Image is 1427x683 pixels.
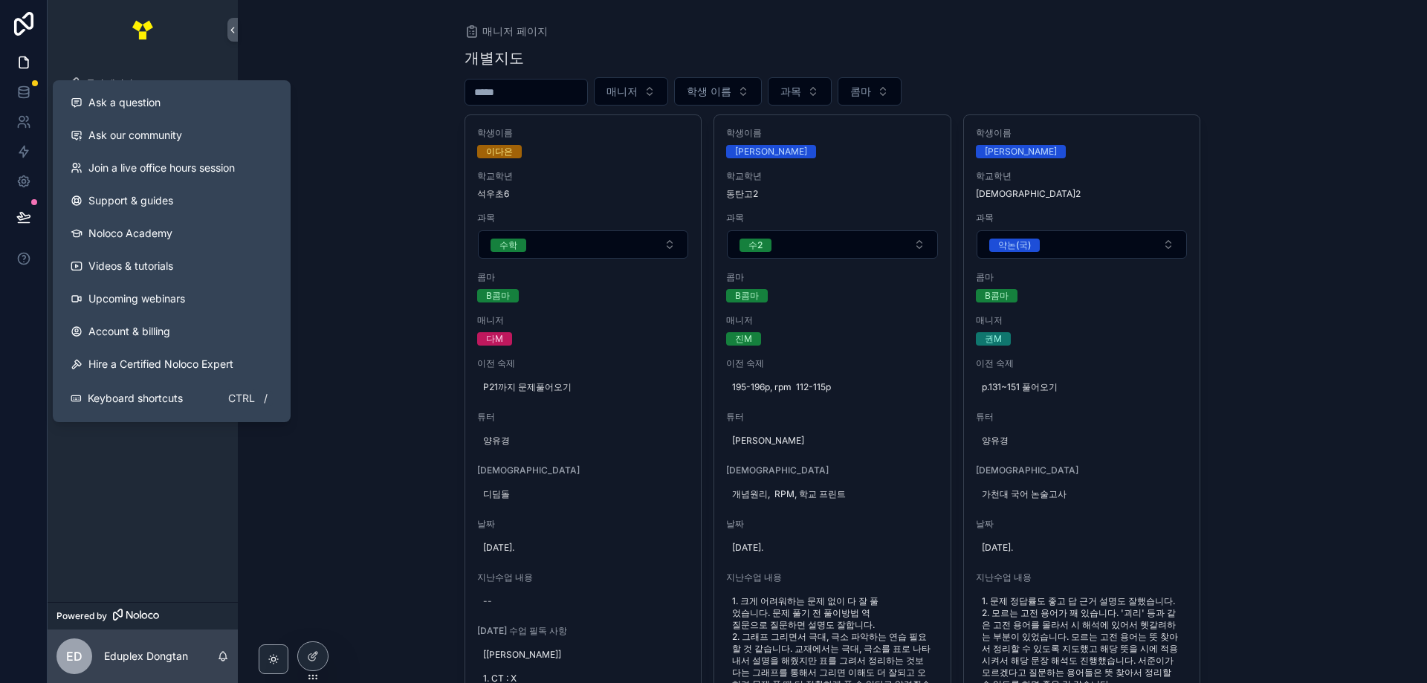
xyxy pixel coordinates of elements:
[982,542,1182,554] span: [DATE].
[477,170,690,182] span: 학교학년
[477,625,690,637] span: [DATE] 수업 필독 사항
[88,128,182,143] span: Ask our community
[976,464,1188,476] span: [DEMOGRAPHIC_DATA]
[976,357,1188,369] span: 이전 숙제
[486,289,510,302] div: B콤마
[499,239,517,252] div: 수학
[88,259,173,273] span: Videos & tutorials
[985,289,1009,302] div: B콤마
[735,332,752,346] div: 진M
[59,348,285,381] button: Hire a Certified Noloco Expert
[477,518,690,530] span: 날짜
[982,488,1182,500] span: 가천대 국어 논술고사
[732,381,933,393] span: 195-196p, rpm 112-115p
[735,145,807,158] div: [PERSON_NAME]
[88,193,173,208] span: Support & guides
[594,77,668,106] button: Select Button
[478,230,689,259] button: Select Button
[726,271,939,283] span: 콤마
[482,24,548,39] span: 매니저 페이지
[104,649,188,664] p: Eduplex Dongtan
[131,18,155,42] img: App logo
[477,357,690,369] span: 이전 숙제
[780,84,801,99] span: 과목
[48,59,238,294] div: scrollable content
[59,184,285,217] a: Support & guides
[982,381,1182,393] span: p.131~151 풀어오기
[976,518,1188,530] span: 날짜
[56,610,107,622] span: Powered by
[88,161,235,175] span: Join a live office hours session
[687,84,731,99] span: 학생 이름
[838,77,902,106] button: Select Button
[976,314,1188,326] span: 매니저
[985,145,1057,158] div: [PERSON_NAME]
[726,357,939,369] span: 이전 숙제
[59,119,285,152] a: Ask our community
[606,84,638,99] span: 매니저
[726,127,939,139] span: 학생이름
[48,602,238,629] a: Powered by
[483,595,492,607] div: --
[850,84,871,99] span: 콤마
[477,127,690,139] span: 학생이름
[726,314,939,326] span: 매니저
[977,230,1188,259] button: Select Button
[732,488,933,500] span: 개념원리, RPM, 학교 프린트
[465,48,524,68] h1: 개별지도
[726,464,939,476] span: [DEMOGRAPHIC_DATA]
[477,314,690,326] span: 매니저
[674,77,762,106] button: Select Button
[88,95,161,110] span: Ask a question
[486,332,503,346] div: 다M
[59,250,285,282] a: Videos & tutorials
[477,464,690,476] span: [DEMOGRAPHIC_DATA]
[88,226,172,241] span: Noloco Academy
[998,239,1031,252] div: 약논(국)
[726,518,939,530] span: 날짜
[59,282,285,315] a: Upcoming webinars
[477,212,690,224] span: 과목
[59,315,285,348] a: Account & billing
[259,392,271,404] span: /
[976,212,1188,224] span: 과목
[976,188,1188,200] span: [DEMOGRAPHIC_DATA]2
[477,271,690,283] span: 콤마
[483,542,684,554] span: [DATE].
[726,411,939,423] span: 튜터
[748,239,763,252] div: 수2
[86,77,133,89] span: 튜터 페이지
[477,411,690,423] span: 튜터
[726,170,939,182] span: 학교학년
[976,411,1188,423] span: 튜터
[59,381,285,416] button: Keyboard shortcutsCtrl/
[56,70,229,97] a: 튜터 페이지
[483,488,684,500] span: 디딤돌
[726,212,939,224] span: 과목
[88,391,183,406] span: Keyboard shortcuts
[727,230,938,259] button: Select Button
[88,324,170,339] span: Account & billing
[726,188,939,200] span: 동탄고2
[88,357,233,372] span: Hire a Certified Noloco Expert
[732,542,933,554] span: [DATE].
[768,77,832,106] button: Select Button
[59,86,285,119] button: Ask a question
[483,435,684,447] span: 양유경
[732,435,933,447] span: [PERSON_NAME]
[477,572,690,583] span: 지난수업 내용
[59,217,285,250] a: Noloco Academy
[477,188,690,200] span: 석우초6
[88,291,185,306] span: Upcoming webinars
[483,381,684,393] span: P21까지 문제풀어오기
[59,152,285,184] a: Join a live office hours session
[227,389,256,407] span: Ctrl
[486,145,513,158] div: 이다은
[976,271,1188,283] span: 콤마
[66,647,82,665] span: ED
[982,435,1182,447] span: 양유경
[976,127,1188,139] span: 학생이름
[465,24,548,39] a: 매니저 페이지
[976,572,1188,583] span: 지난수업 내용
[985,332,1002,346] div: 권M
